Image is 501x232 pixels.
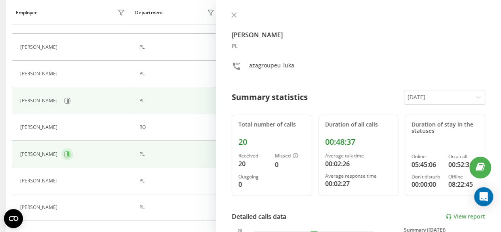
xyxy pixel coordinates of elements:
div: RO [139,125,217,130]
div: 20 [238,137,305,147]
div: [PERSON_NAME] [20,44,59,50]
div: PL [139,98,217,104]
div: Online [411,154,442,159]
div: 08:22:45 [448,180,478,189]
div: PL [139,71,217,77]
div: [PERSON_NAME] [20,98,59,104]
div: [PERSON_NAME] [20,151,59,157]
div: azagroupeu_luka [249,61,294,73]
div: Average response time [325,173,392,179]
div: Open Intercom Messenger [474,187,493,206]
div: 0 [275,160,305,169]
div: PL [232,43,485,50]
a: View report [446,213,485,220]
div: 00:02:27 [325,179,392,188]
div: 05:45:06 [411,160,442,169]
div: Offline [448,174,478,180]
div: Department [135,10,163,15]
div: Outgoing [238,174,269,180]
div: PL [139,44,217,50]
div: Detailed calls data [232,212,286,221]
div: Summary statistics [232,91,308,103]
div: 00:00:00 [411,180,442,189]
div: Total number of calls [238,121,305,128]
div: Average talk time [325,153,392,159]
div: [PERSON_NAME] [20,178,59,184]
div: Received [238,153,269,159]
div: PL [139,178,217,184]
button: Open CMP widget [4,209,23,228]
div: On a call [448,154,478,159]
div: PL [139,151,217,157]
h4: [PERSON_NAME] [232,30,485,40]
div: [PERSON_NAME] [20,125,59,130]
div: [PERSON_NAME] [20,205,59,210]
div: [PERSON_NAME] [20,71,59,77]
div: Duration of all calls [325,121,392,128]
div: Employee [16,10,38,15]
div: Missed [275,153,305,159]
div: 20 [238,159,269,169]
div: Duration of stay in the statuses [411,121,478,135]
div: 00:48:37 [325,137,392,147]
div: PL [139,205,217,210]
div: Don't disturb [411,174,442,180]
div: 0 [238,180,269,189]
div: 00:02:26 [325,159,392,169]
div: 00:52:31 [448,160,478,169]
